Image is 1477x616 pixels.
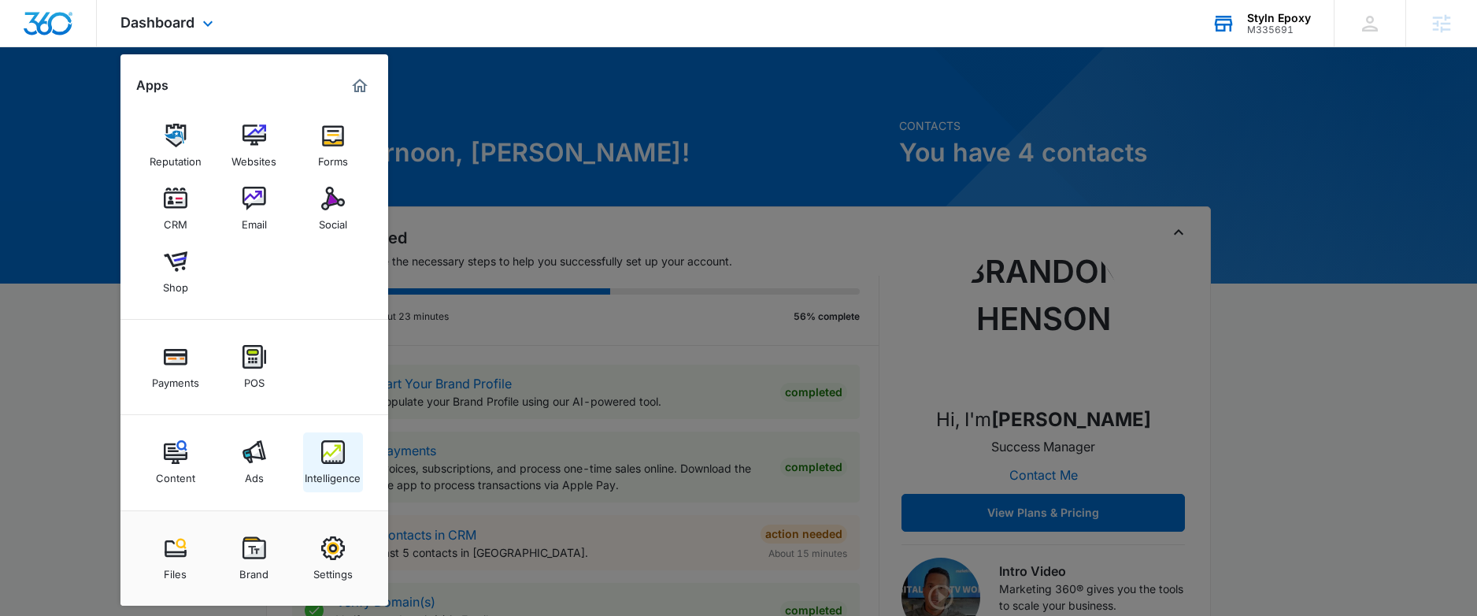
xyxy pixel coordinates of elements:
[244,369,265,389] div: POS
[303,529,363,588] a: Settings
[43,91,55,104] img: tab_domain_overview_orange.svg
[231,147,276,168] div: Websites
[146,432,205,492] a: Content
[156,464,195,484] div: Content
[303,116,363,176] a: Forms
[164,560,187,581] div: Files
[152,369,199,389] div: Payments
[239,560,268,581] div: Brand
[224,116,284,176] a: Websites
[25,25,38,38] img: logo_orange.svg
[146,337,205,397] a: Payments
[224,432,284,492] a: Ads
[245,464,264,484] div: Ads
[174,93,265,103] div: Keywords by Traffic
[157,91,169,104] img: tab_keywords_by_traffic_grey.svg
[146,179,205,239] a: CRM
[146,242,205,302] a: Shop
[60,93,141,103] div: Domain Overview
[303,179,363,239] a: Social
[303,432,363,492] a: Intelligence
[146,529,205,588] a: Files
[1247,12,1311,24] div: account name
[150,147,202,168] div: Reputation
[224,179,284,239] a: Email
[313,560,353,581] div: Settings
[44,25,77,38] div: v 4.0.25
[120,14,194,31] span: Dashboard
[164,210,187,231] div: CRM
[319,210,347,231] div: Social
[224,337,284,397] a: POS
[305,464,361,484] div: Intelligence
[136,78,168,93] h2: Apps
[1247,24,1311,35] div: account id
[224,529,284,588] a: Brand
[242,210,267,231] div: Email
[318,147,348,168] div: Forms
[347,73,372,98] a: Marketing 360® Dashboard
[25,41,38,54] img: website_grey.svg
[41,41,173,54] div: Domain: [DOMAIN_NAME]
[146,116,205,176] a: Reputation
[163,273,188,294] div: Shop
